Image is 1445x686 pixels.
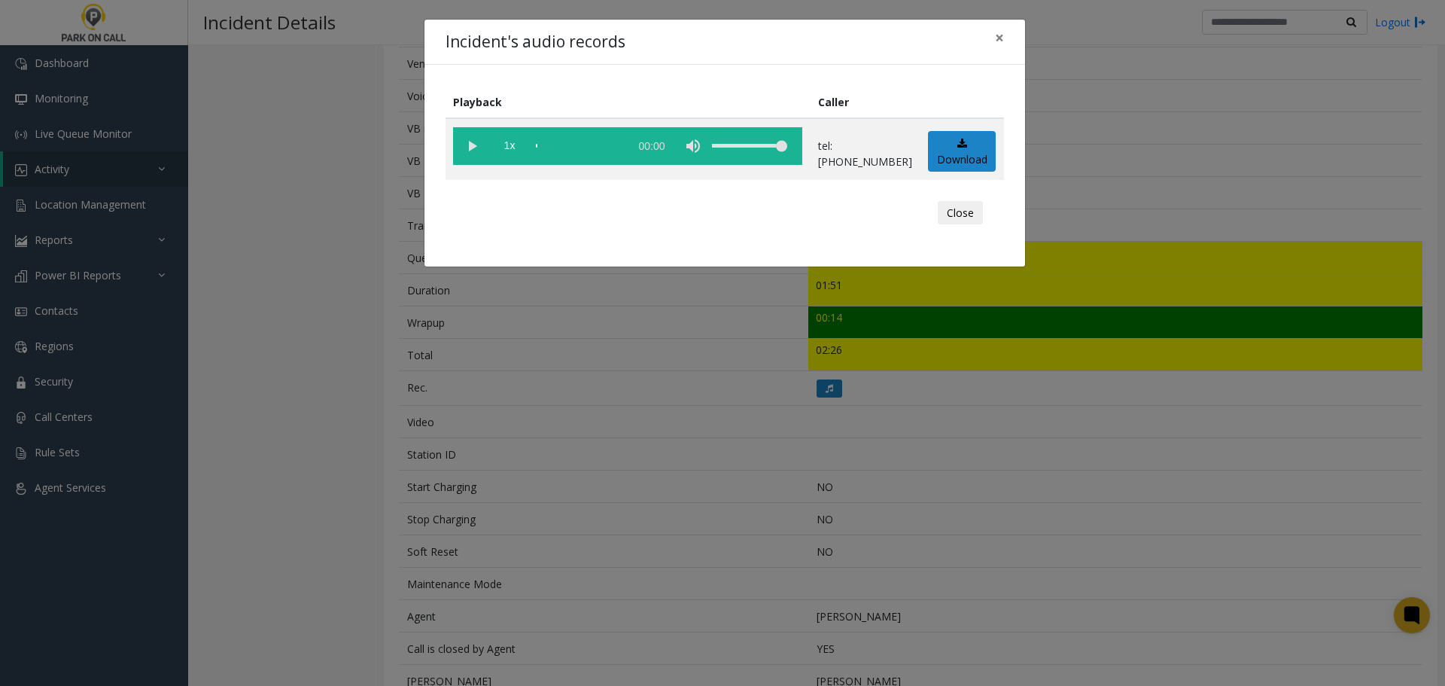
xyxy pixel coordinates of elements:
span: playback speed button [491,127,528,165]
th: Caller [811,86,920,118]
div: volume level [712,127,787,165]
th: Playback [446,86,811,118]
a: Download [928,131,996,172]
h4: Incident's audio records [446,30,625,54]
div: scrub bar [536,127,622,165]
button: Close [984,20,1015,56]
p: tel:[PHONE_NUMBER] [818,138,912,169]
button: Close [938,201,983,225]
span: × [995,27,1004,48]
